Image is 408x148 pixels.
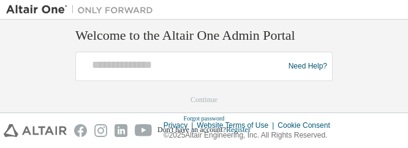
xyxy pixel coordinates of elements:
[75,27,333,44] h2: Welcome to the Altair One Admin Portal
[197,120,278,130] div: Website Terms of Use
[74,124,87,137] img: facebook.svg
[278,120,337,130] div: Cookie Consent
[6,4,159,16] img: Altair One
[289,66,327,67] a: Need Help?
[135,124,153,137] img: youtube.svg
[164,130,338,141] p: © 2025 Altair Engineering, Inc. All Rights Reserved.
[164,120,197,130] div: Privacy
[94,124,107,137] img: instagram.svg
[4,124,67,137] img: altair_logo.svg
[115,124,127,137] img: linkedin.svg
